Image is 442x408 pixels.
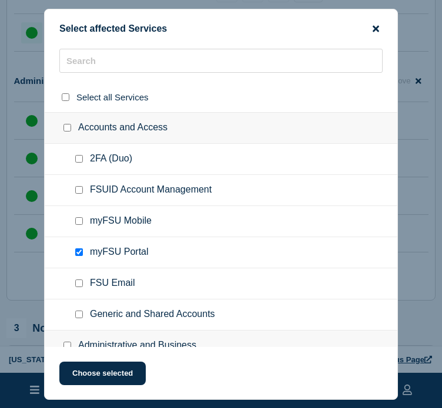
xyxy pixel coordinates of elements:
button: close button [369,23,383,35]
span: Select all Services [76,92,149,102]
input: Administrative and Business checkbox [63,342,71,349]
span: myFSU Mobile [90,215,152,227]
input: FSUID Account Management checkbox [75,186,83,194]
div: Administrative and Business [45,331,397,362]
input: FSU Email checkbox [75,279,83,287]
input: myFSU Portal checkbox [75,248,83,256]
span: 2FA (Duo) [90,153,132,165]
span: FSUID Account Management [90,184,212,196]
span: Generic and Shared Accounts [90,309,215,321]
div: Select affected Services [45,23,397,35]
span: FSU Email [90,278,135,289]
input: Accounts and Access checkbox [63,124,71,131]
div: Accounts and Access [45,112,397,144]
input: myFSU Mobile checkbox [75,217,83,225]
input: Generic and Shared Accounts checkbox [75,311,83,318]
span: myFSU Portal [90,247,149,258]
button: Choose selected [59,362,146,385]
input: 2FA (Duo) checkbox [75,155,83,163]
input: select all checkbox [62,93,69,101]
input: Search [59,49,383,73]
